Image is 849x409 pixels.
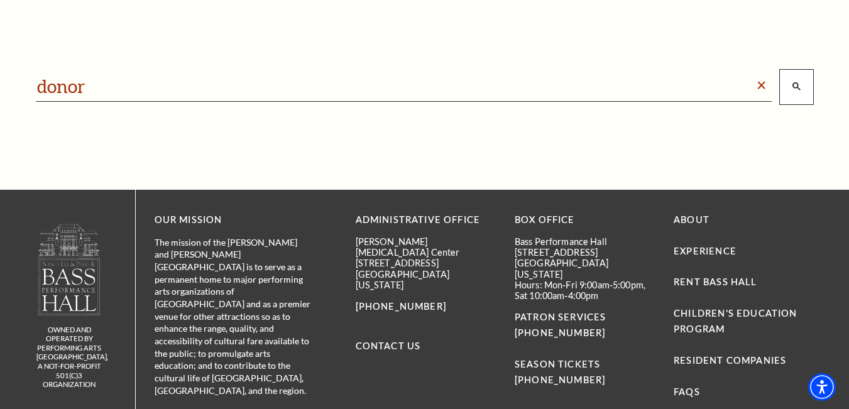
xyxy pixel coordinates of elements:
[356,341,421,351] a: Contact Us
[155,212,312,228] p: OUR MISSION
[356,212,496,228] p: Administrative Office
[754,77,769,94] a: Clear search box
[757,77,767,94] span: ×
[515,310,655,341] p: PATRON SERVICES [PHONE_NUMBER]
[515,212,655,228] p: BOX OFFICE
[674,355,786,366] a: Resident Companies
[37,74,753,99] input: search
[515,258,655,280] p: [GEOGRAPHIC_DATA][US_STATE]
[36,325,102,390] p: owned and operated by Performing Arts [GEOGRAPHIC_DATA], A NOT-FOR-PROFIT 501(C)3 ORGANIZATION
[356,299,496,315] p: [PHONE_NUMBER]
[356,269,496,291] p: [GEOGRAPHIC_DATA][US_STATE]
[674,246,737,256] a: Experience
[155,236,312,397] p: The mission of the [PERSON_NAME] and [PERSON_NAME][GEOGRAPHIC_DATA] is to serve as a permanent ho...
[674,276,757,287] a: Rent Bass Hall
[356,258,496,268] p: [STREET_ADDRESS]
[515,247,655,258] p: [STREET_ADDRESS]
[808,373,836,401] div: Accessibility Menu
[356,236,496,258] p: [PERSON_NAME][MEDICAL_DATA] Center
[674,386,700,397] a: FAQs
[37,223,101,315] img: owned and operated by Performing Arts Fort Worth, A NOT-FOR-PROFIT 501(C)3 ORGANIZATION
[515,236,655,247] p: Bass Performance Hall
[515,341,655,388] p: SEASON TICKETS [PHONE_NUMBER]
[515,280,655,302] p: Hours: Mon-Fri 9:00am-5:00pm, Sat 10:00am-4:00pm
[674,308,797,334] a: Children's Education Program
[674,214,709,225] a: About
